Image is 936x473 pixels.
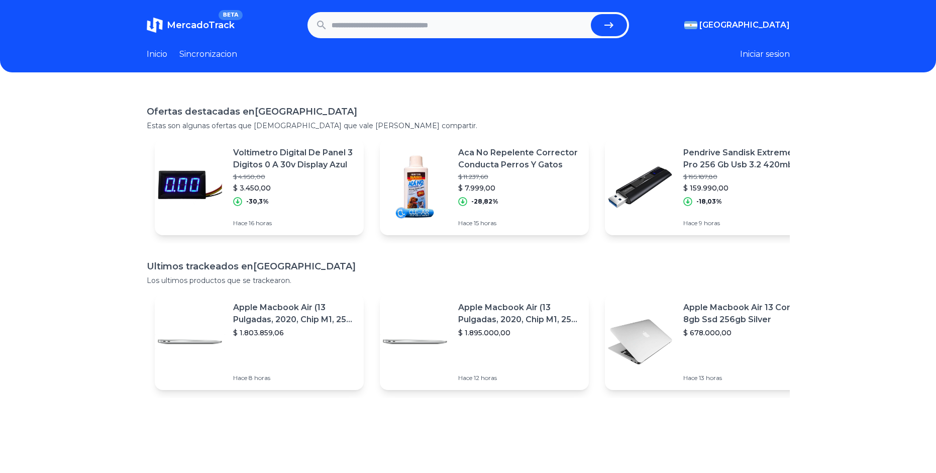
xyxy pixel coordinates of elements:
[471,198,498,206] p: -28,82%
[380,139,589,235] a: Featured imageAca No Repelente Corrector Conducta Perros Y Gatos$ 11.237,60$ 7.999,00-28,82%Hace ...
[683,328,806,338] p: $ 678.000,00
[684,19,790,31] button: [GEOGRAPHIC_DATA]
[147,259,790,273] h1: Ultimos trackeados en [GEOGRAPHIC_DATA]
[233,173,356,181] p: $ 4.950,00
[147,105,790,119] h1: Ofertas destacadas en [GEOGRAPHIC_DATA]
[683,147,806,171] p: Pendrive Sandisk Extreme Pro 256 Gb Usb 3.2 420mb/s Ssd
[605,294,814,390] a: Featured imageApple Macbook Air 13 Core I5 8gb Ssd 256gb Silver$ 678.000,00Hace 13 horas
[605,152,675,222] img: Featured image
[683,219,806,227] p: Hace 9 horas
[246,198,269,206] p: -30,3%
[155,307,225,377] img: Featured image
[740,48,790,60] button: Iniciar sesion
[458,328,581,338] p: $ 1.895.000,00
[380,294,589,390] a: Featured imageApple Macbook Air (13 Pulgadas, 2020, Chip M1, 256 Gb De Ssd, 8 Gb De Ram) - Plata$...
[155,152,225,222] img: Featured image
[699,19,790,31] span: [GEOGRAPHIC_DATA]
[458,219,581,227] p: Hace 15 horas
[147,121,790,131] p: Estas son algunas ofertas que [DEMOGRAPHIC_DATA] que vale [PERSON_NAME] compartir.
[233,374,356,382] p: Hace 8 horas
[179,48,237,60] a: Sincronizacion
[233,147,356,171] p: Voltimetro Digital De Panel 3 Digitos 0 A 30v Display Azul
[696,198,722,206] p: -18,03%
[458,147,581,171] p: Aca No Repelente Corrector Conducta Perros Y Gatos
[458,374,581,382] p: Hace 12 horas
[233,302,356,326] p: Apple Macbook Air (13 Pulgadas, 2020, Chip M1, 256 Gb De Ssd, 8 Gb De Ram) - Plata
[147,48,167,60] a: Inicio
[155,139,364,235] a: Featured imageVoltimetro Digital De Panel 3 Digitos 0 A 30v Display Azul$ 4.950,00$ 3.450,00-30,3...
[683,183,806,193] p: $ 159.990,00
[147,17,235,33] a: MercadoTrackBETA
[380,152,450,222] img: Featured image
[380,307,450,377] img: Featured image
[219,10,242,20] span: BETA
[683,173,806,181] p: $ 195.187,80
[233,328,356,338] p: $ 1.803.859,06
[458,302,581,326] p: Apple Macbook Air (13 Pulgadas, 2020, Chip M1, 256 Gb De Ssd, 8 Gb De Ram) - Plata
[167,20,235,31] span: MercadoTrack
[233,183,356,193] p: $ 3.450,00
[458,173,581,181] p: $ 11.237,60
[683,374,806,382] p: Hace 13 horas
[147,17,163,33] img: MercadoTrack
[684,21,697,29] img: Argentina
[147,275,790,286] p: Los ultimos productos que se trackearon.
[683,302,806,326] p: Apple Macbook Air 13 Core I5 8gb Ssd 256gb Silver
[233,219,356,227] p: Hace 16 horas
[155,294,364,390] a: Featured imageApple Macbook Air (13 Pulgadas, 2020, Chip M1, 256 Gb De Ssd, 8 Gb De Ram) - Plata$...
[458,183,581,193] p: $ 7.999,00
[605,139,814,235] a: Featured imagePendrive Sandisk Extreme Pro 256 Gb Usb 3.2 420mb/s Ssd$ 195.187,80$ 159.990,00-18,...
[605,307,675,377] img: Featured image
